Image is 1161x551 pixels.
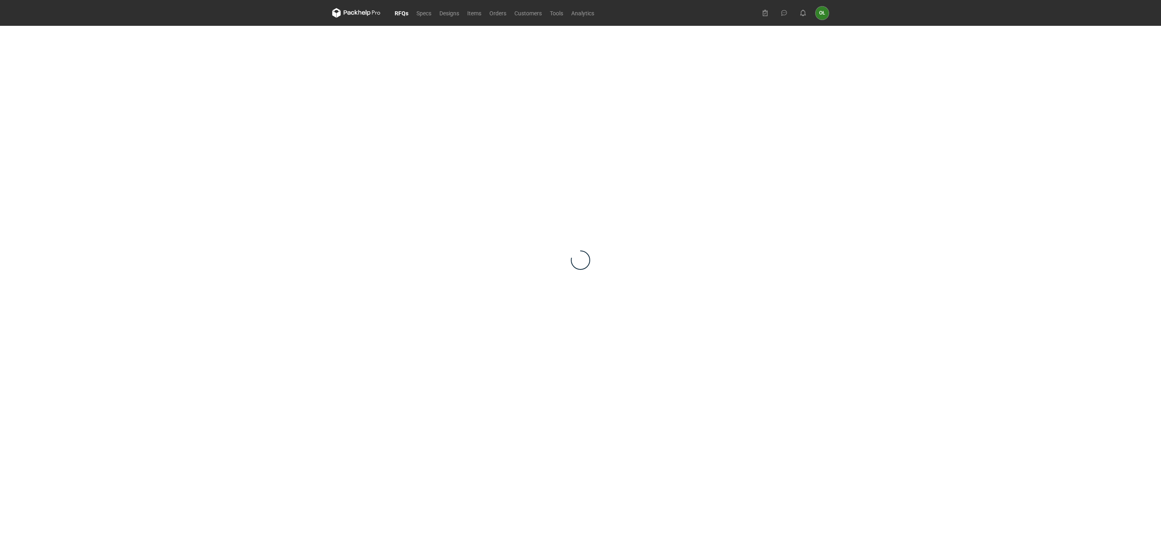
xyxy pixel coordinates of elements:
[485,8,510,18] a: Orders
[816,6,829,20] button: OŁ
[567,8,598,18] a: Analytics
[463,8,485,18] a: Items
[816,6,829,20] div: Olga Łopatowicz
[332,8,381,18] svg: Packhelp Pro
[391,8,412,18] a: RFQs
[546,8,567,18] a: Tools
[435,8,463,18] a: Designs
[412,8,435,18] a: Specs
[510,8,546,18] a: Customers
